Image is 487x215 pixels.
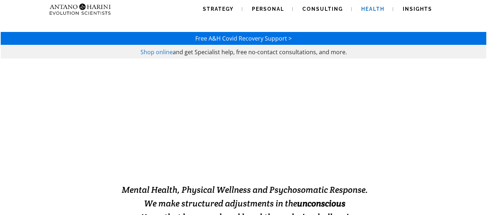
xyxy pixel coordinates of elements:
span: Insights [403,6,432,12]
span: Personal [252,6,284,12]
a: Free A&H Covid Recovery Support > [195,34,292,42]
strong: unconscious [297,198,345,209]
span: and get Specialist help, free no-contact consultations, and more. [173,48,347,56]
span: Solving Impossible Situations [159,132,331,168]
span: Consulting [302,6,343,12]
span: Health [361,6,385,12]
a: Shop online [140,48,173,56]
span: Strategy [203,6,234,12]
